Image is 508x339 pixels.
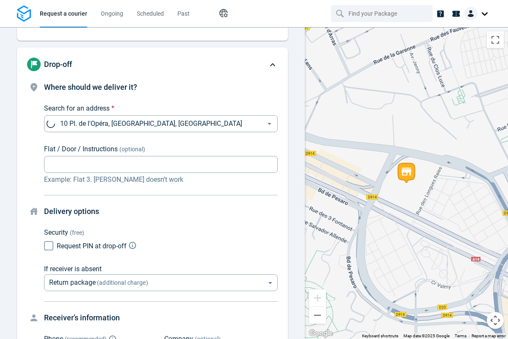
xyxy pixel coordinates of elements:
span: Flat / Door / Instructions [44,145,118,153]
span: Request PIN at drop-off [57,242,127,250]
button: Open [264,119,275,129]
button: Zoom out [309,307,326,324]
span: (optional) [119,146,145,153]
div: Drop-off [17,47,288,81]
h4: Delivery options [44,206,278,217]
button: Toggle fullscreen view [487,31,504,48]
span: Search for an address [44,104,110,112]
a: Open this area in Google Maps (opens a new window) [307,328,335,339]
button: Map camera controls [487,312,504,329]
h4: Receiver’s information [44,312,278,324]
span: Drop-off [44,60,72,69]
p: Example: Flat 3. [PERSON_NAME] doesn’t work [44,175,278,185]
span: (additional charge) [96,279,148,286]
span: Map data ©2025 Google [403,333,450,338]
span: If receiver is absent [44,265,102,273]
a: Report a map error [472,333,505,338]
p: Security [44,228,68,238]
div: Return package [44,274,278,291]
span: Scheduled [137,10,164,17]
span: Ongoing [101,10,123,17]
span: Past [177,10,190,17]
button: Zoom in [309,289,326,306]
span: Request a courier [40,10,87,17]
img: Client [464,7,478,20]
input: Find your Package [348,6,417,22]
a: Terms [455,333,467,338]
img: Google [307,328,335,339]
img: Logo [17,6,31,22]
span: Where should we deliver it? [44,83,137,92]
button: Keyboard shortcuts [362,333,398,339]
span: (free) [70,228,84,237]
button: Explain PIN code request [130,243,135,248]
